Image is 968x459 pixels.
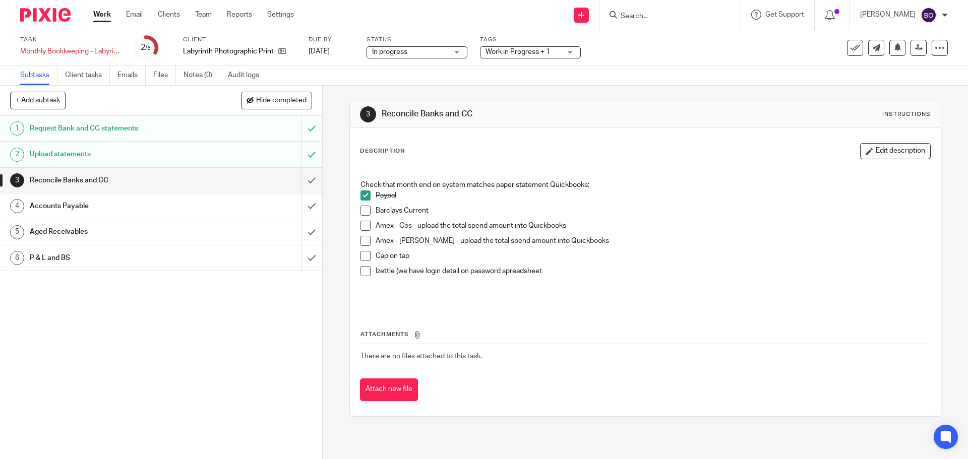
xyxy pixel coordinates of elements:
a: Emails [117,65,146,85]
h1: Reconcile Banks and CC [30,173,204,188]
h1: Request Bank and CC statements [30,121,204,136]
a: Audit logs [228,65,267,85]
p: Labyrinth Photographic Printing [183,46,273,56]
label: Client [183,36,296,44]
label: Status [367,36,467,44]
span: There are no files attached to this task. [360,353,482,360]
span: [DATE] [309,48,330,55]
label: Tags [480,36,581,44]
div: 6 [10,251,24,265]
p: Amex - [PERSON_NAME] - upload the total spend amount into Quickbooks [376,236,930,246]
a: Email [126,10,143,20]
button: Hide completed [241,92,312,109]
label: Due by [309,36,354,44]
h1: Accounts Payable [30,199,204,214]
img: Pixie [20,8,71,22]
a: Files [153,65,176,85]
a: Notes (0) [184,65,220,85]
p: Description [360,147,405,155]
div: 2 [10,148,24,162]
a: Client tasks [65,65,110,85]
p: Paypal [376,190,930,201]
p: Cap on tap [376,251,930,261]
button: Edit description [860,143,931,159]
div: 3 [360,106,376,122]
button: Attach new file [360,378,418,401]
img: svg%3E [921,7,937,23]
div: 5 [10,225,24,239]
p: Barclays Current [376,206,930,216]
p: Check that month end on system matches paper statement Quickbooks: [360,180,930,190]
div: 4 [10,199,24,213]
div: Monthly Bookkeeping - Labyrinth [20,46,121,56]
span: Hide completed [256,97,307,105]
small: /6 [145,45,151,51]
button: + Add subtask [10,92,66,109]
a: Reports [227,10,252,20]
h1: Aged Receivables [30,224,204,239]
div: 2 [141,42,151,53]
div: Instructions [882,110,931,118]
label: Task [20,36,121,44]
a: Subtasks [20,65,57,85]
span: In progress [372,48,407,55]
input: Search [620,12,710,21]
a: Team [195,10,212,20]
h1: Reconcile Banks and CC [382,109,667,119]
a: Work [93,10,111,20]
p: Izettle (we have login detail on password spreadsheet [376,266,930,276]
div: 1 [10,121,24,136]
span: Attachments [360,332,409,337]
a: Clients [158,10,180,20]
a: Settings [267,10,294,20]
p: Amex - Cos - upload the total spend amount into Quickbooks [376,221,930,231]
span: Get Support [765,11,804,18]
h1: Upload statements [30,147,204,162]
span: Work in Progress + 1 [486,48,550,55]
h1: P & L and BS [30,250,204,266]
div: 3 [10,173,24,187]
p: [PERSON_NAME] [860,10,916,20]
